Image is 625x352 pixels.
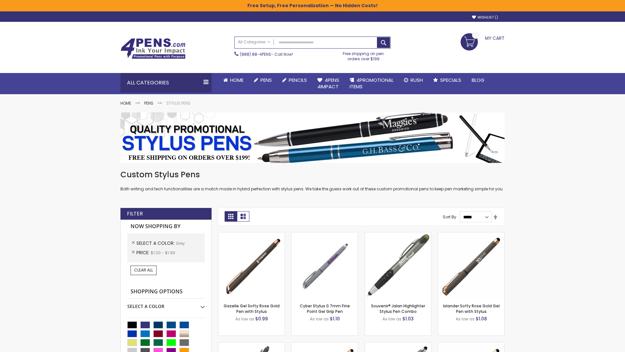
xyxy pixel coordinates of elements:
[292,232,358,238] a: Cyber Stylus 0.7mm Fine Point Gel Grip Pen-Grey
[249,73,277,87] a: Pens
[238,39,271,45] span: All Categories
[240,51,271,57] a: (888) 88-4PENS
[235,37,274,48] a: All Categories
[240,51,293,57] span: - Call Now!
[127,220,205,233] strong: Now Shopping by
[120,100,131,106] a: Home
[399,73,428,87] a: Rush
[289,77,307,83] span: Pencils
[166,100,190,106] strong: Stylus Pens
[443,303,500,314] a: Islander Softy Rose Gold Gel Pen with Stylus
[136,240,176,246] span: Select A Color
[365,232,431,299] img: Souvenir® Jalan Highlighter Stylus Pen Combo-Grey
[476,315,487,322] span: $1.08
[260,77,272,83] span: Pens
[443,214,456,220] label: Sort By
[410,77,423,83] span: Rush
[472,77,484,83] span: Blog
[317,77,339,90] span: 4Pens 4impact
[330,315,340,322] span: $1.10
[292,232,358,299] img: Cyber Stylus 0.7mm Fine Point Gel Grip Pen-Grey
[438,342,504,348] a: Islander Softy Rose Gold Gel Pen with Stylus - ColorJet Imprint-Grey
[127,210,143,217] strong: Filter
[225,211,237,222] strong: Grid
[402,315,414,322] span: $1.03
[218,232,285,238] a: Gazelle Gel Softy Rose Gold Pen with Stylus-Grey
[277,73,312,87] a: Pencils
[120,112,505,163] img: Stylus Pens
[230,77,243,83] span: Home
[472,15,498,20] a: Wishlist
[176,241,185,246] span: Grey
[300,303,350,314] a: Cyber Stylus 0.7mm Fine Point Gel Grip Pen
[371,303,425,314] a: Souvenir® Jalan Highlighter Stylus Pen Combo
[350,77,394,90] span: 4PROMOTIONAL ITEMS
[218,232,285,299] img: Gazelle Gel Softy Rose Gold Pen with Stylus-Grey
[235,316,254,322] span: As low as
[438,232,504,238] a: Islander Softy Rose Gold Gel Pen with Stylus-Grey
[131,266,157,275] a: Clear All
[120,169,505,192] div: Both writing and tech functionalities are a match made in hybrid perfection with stylus pens. We ...
[438,232,504,299] img: Islander Softy Rose Gold Gel Pen with Stylus-Grey
[365,232,431,238] a: Souvenir® Jalan Highlighter Stylus Pen Combo-Grey
[344,73,399,94] a: 4PROMOTIONALITEMS
[120,73,212,93] div: All Categories
[440,77,461,83] span: Specials
[120,38,186,59] img: 4Pens Custom Pens and Promotional Products
[127,285,205,299] strong: Shopping Options
[336,49,391,62] div: Free shipping on pen orders over $199
[134,267,153,273] span: Clear All
[365,342,431,348] a: Minnelli Softy Pen with Stylus - Laser Engraved-Grey
[144,100,153,106] a: Pens
[292,342,358,348] a: Gazelle Gel Softy Rose Gold Pen with Stylus - ColorJet-Grey
[428,73,466,87] a: Specials
[456,316,475,322] span: As low as
[255,315,268,322] span: $0.99
[466,73,490,87] a: Blog
[224,303,280,314] a: Gazelle Gel Softy Rose Gold Pen with Stylus
[136,249,151,256] span: Price
[127,299,205,310] div: Select A Color
[218,342,285,348] a: Custom Soft Touch® Metal Pens with Stylus-Grey
[151,250,175,256] span: $1.00 - $1.99
[382,316,401,322] span: As low as
[120,169,505,180] h1: Custom Stylus Pens
[312,73,344,94] a: 4Pens4impact
[218,73,249,87] a: Home
[310,316,329,322] span: As low as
